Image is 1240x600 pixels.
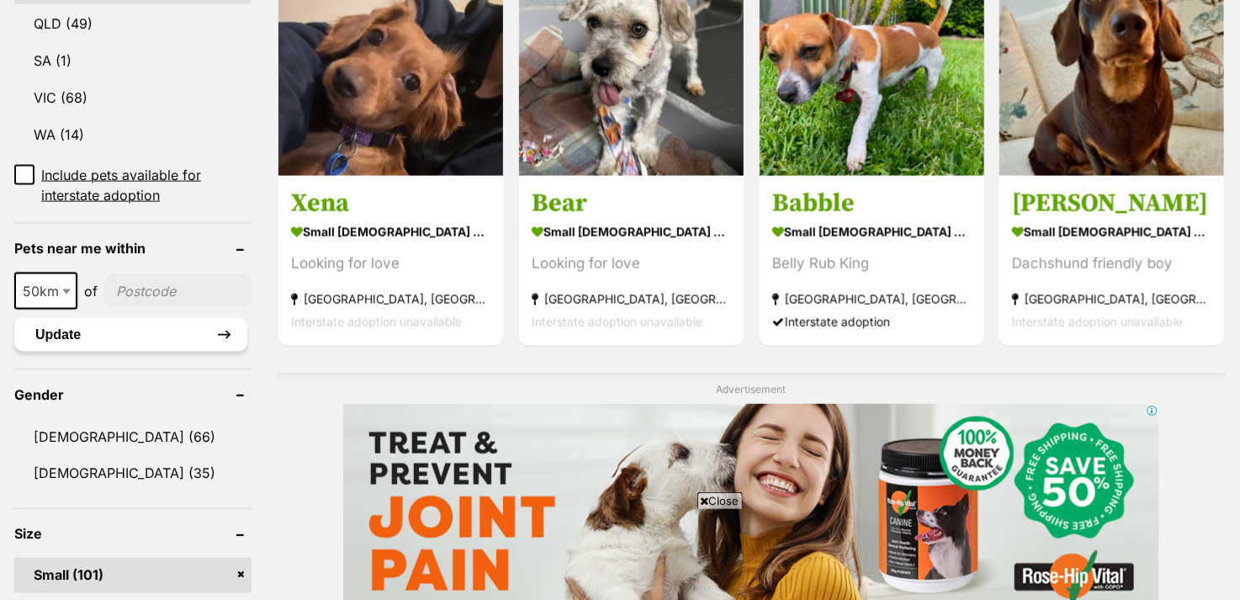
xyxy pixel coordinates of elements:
[772,220,972,244] strong: small [DEMOGRAPHIC_DATA] Dog
[532,315,702,329] span: Interstate adoption unavailable
[999,175,1224,346] a: [PERSON_NAME] small [DEMOGRAPHIC_DATA] Dog Dachshund friendly boy [GEOGRAPHIC_DATA], [GEOGRAPHIC_...
[772,252,972,275] div: Belly Rub King
[291,188,490,220] h3: Xena
[1012,315,1183,329] span: Interstate adoption unavailable
[14,273,77,310] span: 50km
[14,6,252,41] a: QLD (49)
[84,281,98,301] span: of
[291,315,462,329] span: Interstate adoption unavailable
[14,387,252,402] header: Gender
[697,492,743,509] span: Close
[1012,188,1211,220] h3: [PERSON_NAME]
[772,311,972,333] div: Interstate adoption
[14,165,252,205] a: Include pets available for interstate adoption
[278,175,503,346] a: Xena small [DEMOGRAPHIC_DATA] Dog Looking for love [GEOGRAPHIC_DATA], [GEOGRAPHIC_DATA] Interstat...
[14,241,252,256] header: Pets near me within
[16,279,76,303] span: 50km
[14,318,247,352] button: Update
[41,165,252,205] span: Include pets available for interstate adoption
[1012,252,1211,275] div: Dachshund friendly boy
[104,275,252,307] input: postcode
[772,288,972,311] strong: [GEOGRAPHIC_DATA], [GEOGRAPHIC_DATA]
[772,188,972,220] h3: Babble
[14,117,252,152] a: WA (14)
[14,456,252,491] a: [DEMOGRAPHIC_DATA] (35)
[14,80,252,115] a: VIC (68)
[519,175,744,346] a: Bear small [DEMOGRAPHIC_DATA] Dog Looking for love [GEOGRAPHIC_DATA], [GEOGRAPHIC_DATA] Interstat...
[532,288,731,311] strong: [GEOGRAPHIC_DATA], [GEOGRAPHIC_DATA]
[14,419,252,454] a: [DEMOGRAPHIC_DATA] (66)
[1012,220,1211,244] strong: small [DEMOGRAPHIC_DATA] Dog
[1012,288,1211,311] strong: [GEOGRAPHIC_DATA], [GEOGRAPHIC_DATA]
[532,252,731,275] div: Looking for love
[14,527,252,542] header: Size
[14,43,252,78] a: SA (1)
[291,288,490,311] strong: [GEOGRAPHIC_DATA], [GEOGRAPHIC_DATA]
[291,220,490,244] strong: small [DEMOGRAPHIC_DATA] Dog
[760,175,984,346] a: Babble small [DEMOGRAPHIC_DATA] Dog Belly Rub King [GEOGRAPHIC_DATA], [GEOGRAPHIC_DATA] Interstat...
[14,558,252,593] a: Small (101)
[532,188,731,220] h3: Bear
[291,252,490,275] div: Looking for love
[314,516,926,592] iframe: Advertisement
[532,220,731,244] strong: small [DEMOGRAPHIC_DATA] Dog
